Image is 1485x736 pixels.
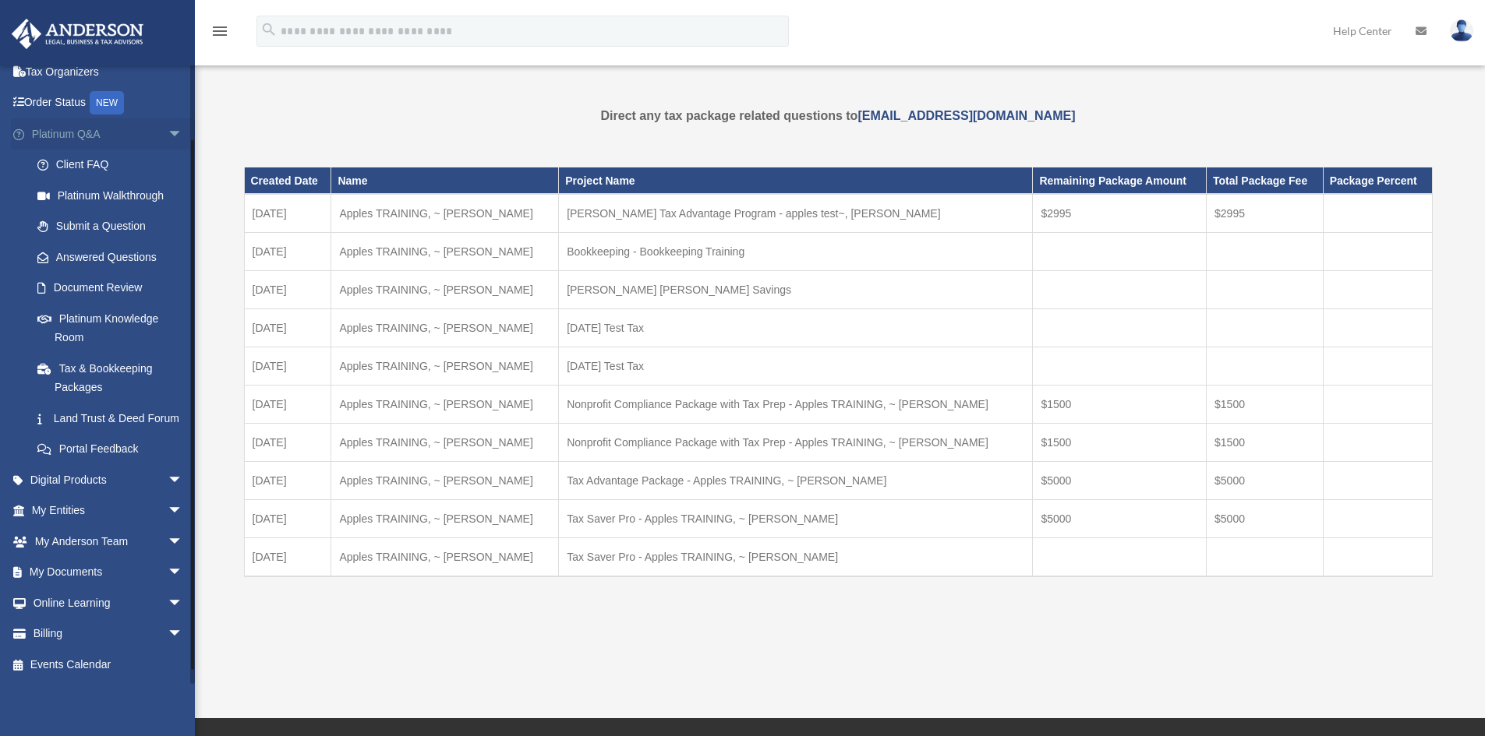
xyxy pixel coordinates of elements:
td: Tax Advantage Package - Apples TRAINING, ~ [PERSON_NAME] [559,462,1033,500]
a: Online Learningarrow_drop_down [11,587,207,618]
span: arrow_drop_down [168,618,199,650]
td: [DATE] [244,347,331,386]
div: NEW [90,91,124,114]
td: $1500 [1033,386,1207,424]
td: [DATE] [244,309,331,347]
td: $1500 [1033,424,1207,462]
a: [EMAIL_ADDRESS][DOMAIN_NAME] [857,109,1075,122]
a: Client FAQ [22,150,207,181]
a: Platinum Knowledge Room [22,303,207,353]
td: $5000 [1033,500,1207,538]
a: Land Trust & Deed Forum [22,403,207,434]
td: $5000 [1207,500,1324,538]
th: Total Package Fee [1207,167,1324,194]
span: arrow_drop_down [168,526,199,558]
td: Apples TRAINING, ~ [PERSON_NAME] [331,347,559,386]
td: $5000 [1033,462,1207,500]
a: Answered Questions [22,241,207,273]
td: $2995 [1207,194,1324,233]
a: Platinum Walkthrough [22,180,207,211]
td: Apples TRAINING, ~ [PERSON_NAME] [331,538,559,577]
td: [DATE] [244,194,331,233]
a: Submit a Question [22,211,207,242]
th: Project Name [559,167,1033,194]
td: Apples TRAINING, ~ [PERSON_NAME] [331,424,559,462]
th: Name [331,167,559,194]
td: [DATE] [244,500,331,538]
i: menu [210,22,229,40]
span: arrow_drop_down [168,587,199,619]
th: Package Percent [1323,167,1432,194]
td: [PERSON_NAME] [PERSON_NAME] Savings [559,271,1033,309]
a: Portal Feedback [22,434,207,465]
td: [DATE] Test Tax [559,309,1033,347]
a: My Anderson Teamarrow_drop_down [11,526,207,557]
a: Digital Productsarrow_drop_down [11,464,207,495]
a: My Documentsarrow_drop_down [11,557,207,588]
span: arrow_drop_down [168,118,199,150]
a: Tax & Bookkeeping Packages [22,353,199,403]
td: Apples TRAINING, ~ [PERSON_NAME] [331,462,559,500]
th: Remaining Package Amount [1033,167,1207,194]
a: Events Calendar [11,649,207,680]
i: search [260,21,278,38]
img: User Pic [1450,19,1473,42]
td: Apples TRAINING, ~ [PERSON_NAME] [331,194,559,233]
td: [DATE] [244,386,331,424]
a: Tax Organizers [11,56,207,87]
a: Billingarrow_drop_down [11,618,207,650]
span: arrow_drop_down [168,464,199,496]
td: [DATE] [244,462,331,500]
td: Apples TRAINING, ~ [PERSON_NAME] [331,386,559,424]
span: arrow_drop_down [168,557,199,589]
a: Document Review [22,273,207,304]
a: My Entitiesarrow_drop_down [11,495,207,526]
td: Bookkeeping - Bookkeeping Training [559,233,1033,271]
td: [DATE] [244,271,331,309]
td: Tax Saver Pro - Apples TRAINING, ~ [PERSON_NAME] [559,538,1033,577]
td: [DATE] [244,233,331,271]
th: Created Date [244,167,331,194]
td: Nonprofit Compliance Package with Tax Prep - Apples TRAINING, ~ [PERSON_NAME] [559,424,1033,462]
td: Nonprofit Compliance Package with Tax Prep - Apples TRAINING, ~ [PERSON_NAME] [559,386,1033,424]
td: $1500 [1207,424,1324,462]
a: Platinum Q&Aarrow_drop_down [11,118,207,150]
td: $5000 [1207,462,1324,500]
strong: Direct any tax package related questions to [601,109,1076,122]
td: [DATE] [244,538,331,577]
td: [DATE] Test Tax [559,347,1033,386]
td: Apples TRAINING, ~ [PERSON_NAME] [331,233,559,271]
img: Anderson Advisors Platinum Portal [7,19,148,49]
td: Apples TRAINING, ~ [PERSON_NAME] [331,271,559,309]
td: [PERSON_NAME] Tax Advantage Program - apples test~, [PERSON_NAME] [559,194,1033,233]
a: Order StatusNEW [11,87,207,119]
td: $2995 [1033,194,1207,233]
td: Apples TRAINING, ~ [PERSON_NAME] [331,500,559,538]
td: [DATE] [244,424,331,462]
a: menu [210,27,229,40]
td: Apples TRAINING, ~ [PERSON_NAME] [331,309,559,347]
span: arrow_drop_down [168,495,199,527]
td: $1500 [1207,386,1324,424]
td: Tax Saver Pro - Apples TRAINING, ~ [PERSON_NAME] [559,500,1033,538]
